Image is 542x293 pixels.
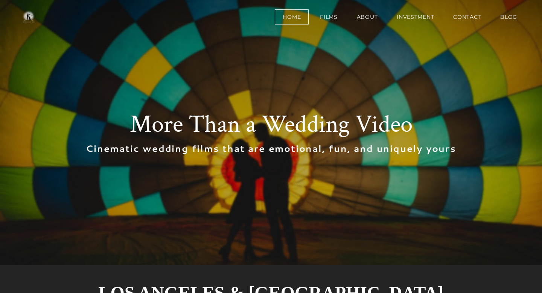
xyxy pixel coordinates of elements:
font: More Than a Wedding Video​ [130,108,413,140]
a: About [349,9,386,24]
a: Films [312,9,346,24]
a: Investment [389,9,442,24]
a: BLOG [492,9,525,24]
font: Cinematic wedding films that are emotional, fun, and uniquely yours [86,142,456,154]
img: One in a Million Films | Los Angeles Wedding Videographer [15,9,42,24]
a: Home [275,9,309,24]
a: Contact [445,9,489,24]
